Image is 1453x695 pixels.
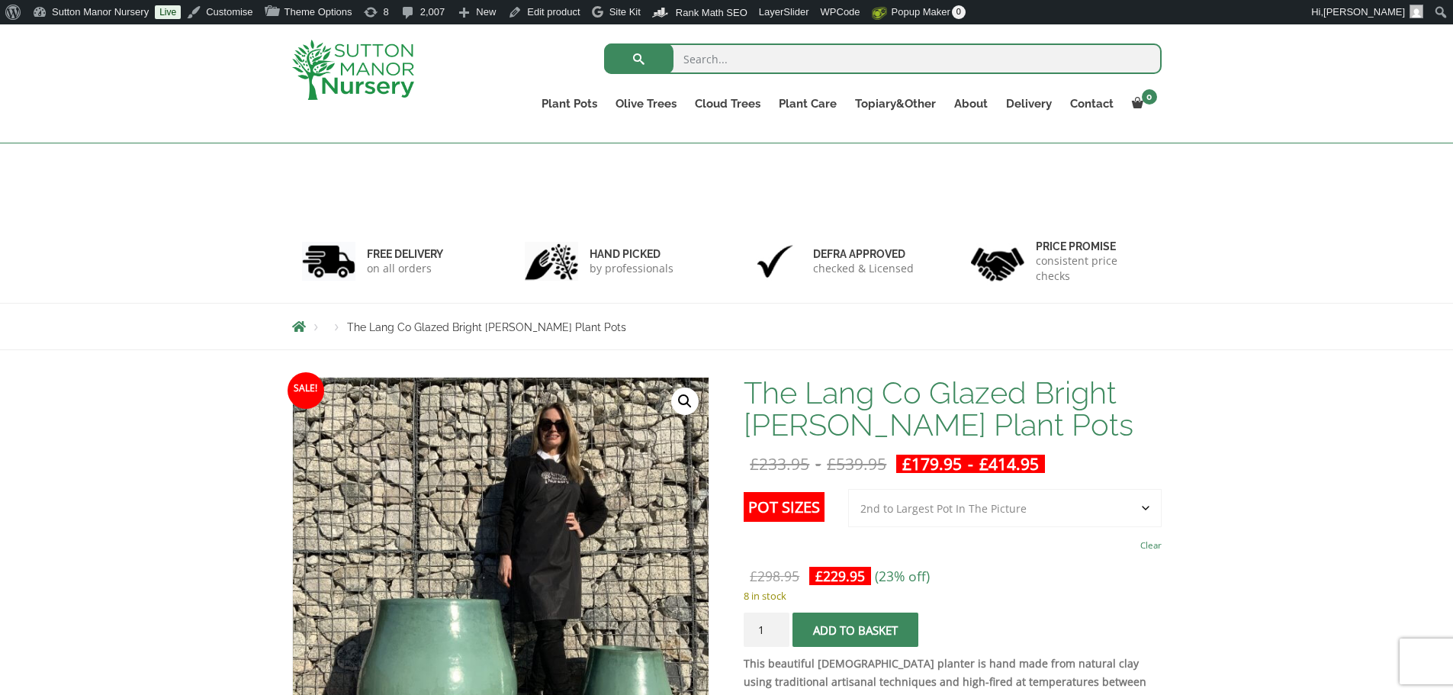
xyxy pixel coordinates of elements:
img: logo [292,40,414,100]
h6: FREE DELIVERY [367,247,443,261]
bdi: 229.95 [815,567,865,585]
label: Pot Sizes [744,492,825,522]
a: About [945,93,997,114]
img: 3.jpg [748,242,802,281]
span: Site Kit [609,6,641,18]
span: 0 [1142,89,1157,105]
p: checked & Licensed [813,261,914,276]
input: Search... [604,43,1162,74]
span: 0 [952,5,966,19]
a: Clear options [1140,535,1162,556]
a: Plant Pots [532,93,606,114]
span: £ [827,453,836,475]
span: Rank Math SEO [676,7,747,18]
a: View full-screen image gallery [671,388,699,415]
img: 4.jpg [971,238,1024,285]
bdi: 298.95 [750,567,799,585]
img: 2.jpg [525,242,578,281]
bdi: 414.95 [979,453,1039,475]
img: 1.jpg [302,242,355,281]
ins: - [896,455,1045,473]
a: Delivery [997,93,1061,114]
p: 8 in stock [744,587,1161,605]
a: Olive Trees [606,93,686,114]
p: consistent price checks [1036,253,1152,284]
nav: Breadcrumbs [292,320,1162,333]
a: Plant Care [770,93,846,114]
h1: The Lang Co Glazed Bright [PERSON_NAME] Plant Pots [744,377,1161,441]
p: by professionals [590,261,673,276]
bdi: 539.95 [827,453,886,475]
h6: Defra approved [813,247,914,261]
a: Contact [1061,93,1123,114]
button: Add to basket [792,613,918,647]
p: on all orders [367,261,443,276]
span: (23% off) [875,567,930,585]
span: £ [750,567,757,585]
del: - [744,455,892,473]
span: £ [902,453,911,475]
span: Sale! [288,372,324,409]
span: £ [750,453,759,475]
a: Topiary&Other [846,93,945,114]
span: [PERSON_NAME] [1323,6,1405,18]
bdi: 179.95 [902,453,962,475]
span: The Lang Co Glazed Bright [PERSON_NAME] Plant Pots [347,321,626,333]
a: Cloud Trees [686,93,770,114]
input: Product quantity [744,613,789,647]
a: 0 [1123,93,1162,114]
bdi: 233.95 [750,453,809,475]
span: £ [815,567,823,585]
a: Live [155,5,181,19]
h6: hand picked [590,247,673,261]
h6: Price promise [1036,240,1152,253]
span: £ [979,453,988,475]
